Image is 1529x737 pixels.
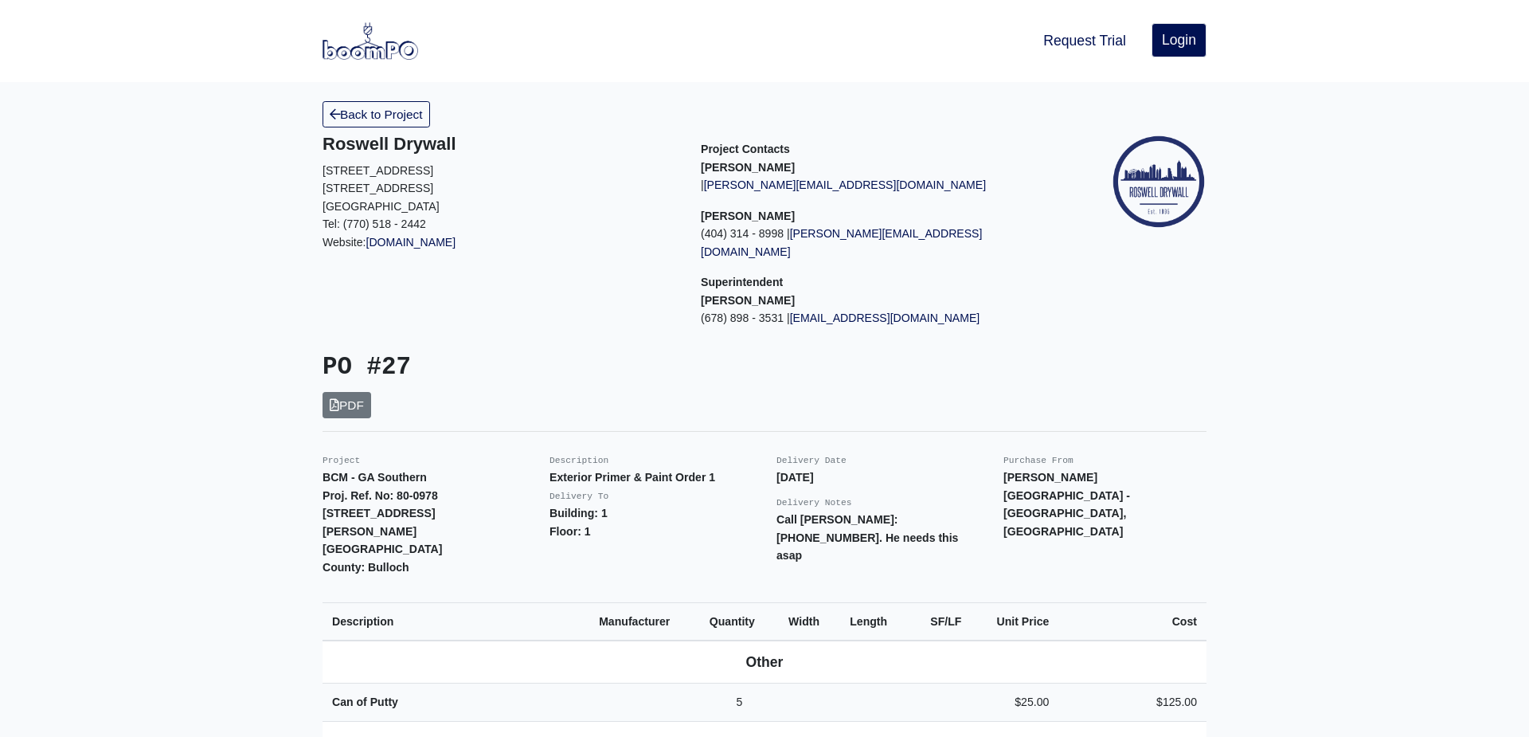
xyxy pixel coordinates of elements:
a: [DOMAIN_NAME] [366,236,456,249]
h5: Roswell Drywall [323,134,677,155]
th: Length [840,602,909,641]
strong: Exterior Primer & Paint Order 1 [549,471,715,484]
p: [GEOGRAPHIC_DATA] [323,198,677,216]
th: Manufacturer [589,602,700,641]
p: (404) 314 - 8998 | [701,225,1055,261]
div: Website: [323,134,677,251]
strong: Building: 1 [549,507,608,519]
small: Delivery Notes [776,498,852,508]
strong: [STREET_ADDRESS][PERSON_NAME] [323,507,436,538]
h3: PO #27 [323,353,753,382]
p: Tel: (770) 518 - 2442 [323,215,677,233]
th: Cost [1058,602,1206,641]
a: [PERSON_NAME][EMAIL_ADDRESS][DOMAIN_NAME] [701,227,982,258]
strong: Can of Putty [332,696,398,708]
strong: [GEOGRAPHIC_DATA] [323,543,442,555]
a: Request Trial [1037,23,1132,58]
small: Project [323,456,360,465]
strong: Proj. Ref. No: 80-0978 [323,489,438,502]
a: Login [1152,23,1206,57]
b: Other [746,654,784,670]
td: $125.00 [1058,684,1206,722]
p: | [701,176,1055,194]
small: Purchase From [1003,456,1073,465]
th: Quantity [700,602,779,641]
strong: BCM - GA Southern [323,471,427,484]
a: [EMAIL_ADDRESS][DOMAIN_NAME] [790,312,980,324]
a: Back to Project [323,101,430,127]
td: 5 [700,684,779,722]
p: [PERSON_NAME][GEOGRAPHIC_DATA] - [GEOGRAPHIC_DATA], [GEOGRAPHIC_DATA] [1003,468,1206,540]
th: Width [779,602,840,641]
strong: [PERSON_NAME] [701,161,795,174]
small: Delivery To [549,492,608,501]
p: (678) 898 - 3531 | [701,309,1055,327]
a: PDF [323,392,371,418]
span: Project Contacts [701,143,790,155]
small: Delivery Date [776,456,847,465]
a: [PERSON_NAME][EMAIL_ADDRESS][DOMAIN_NAME] [704,178,986,191]
strong: [DATE] [776,471,814,484]
img: boomPO [323,22,418,59]
th: SF/LF [909,602,971,641]
span: Superintendent [701,276,783,288]
p: [STREET_ADDRESS] [323,162,677,180]
strong: Floor: 1 [549,525,591,538]
td: $25.00 [971,684,1058,722]
strong: [PERSON_NAME] [701,294,795,307]
strong: County: Bulloch [323,561,409,574]
th: Unit Price [971,602,1058,641]
small: Description [549,456,608,465]
strong: Call [PERSON_NAME]: [PHONE_NUMBER]. He needs this asap [776,513,958,562]
strong: [PERSON_NAME] [701,210,795,222]
p: [STREET_ADDRESS] [323,179,677,198]
th: Description [323,602,589,641]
